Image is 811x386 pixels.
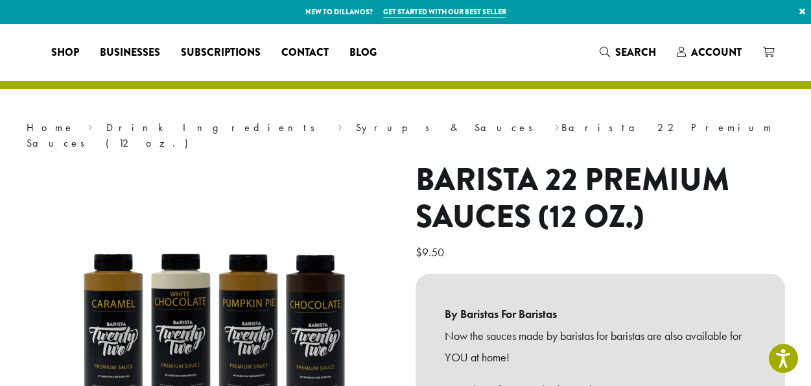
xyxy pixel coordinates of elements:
[589,42,666,63] a: Search
[27,121,75,134] a: Home
[445,303,756,325] b: By Baristas For Baristas
[106,121,323,134] a: Drink Ingredients
[338,115,342,136] span: ›
[281,45,329,61] span: Contact
[349,45,377,61] span: Blog
[181,45,261,61] span: Subscriptions
[691,45,742,60] span: Account
[615,45,656,60] span: Search
[27,120,785,151] nav: Breadcrumb
[555,115,559,136] span: ›
[383,6,506,18] a: Get started with our best seller
[416,245,447,259] bdi: 9.50
[356,121,541,134] a: Syrups & Sauces
[41,42,89,63] a: Shop
[88,115,93,136] span: ›
[100,45,160,61] span: Businesses
[416,245,422,259] span: $
[51,45,79,61] span: Shop
[416,162,785,236] h1: Barista 22 Premium Sauces (12 oz.)
[445,325,756,369] p: Now the sauces made by baristas for baristas are also available for YOU at home!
